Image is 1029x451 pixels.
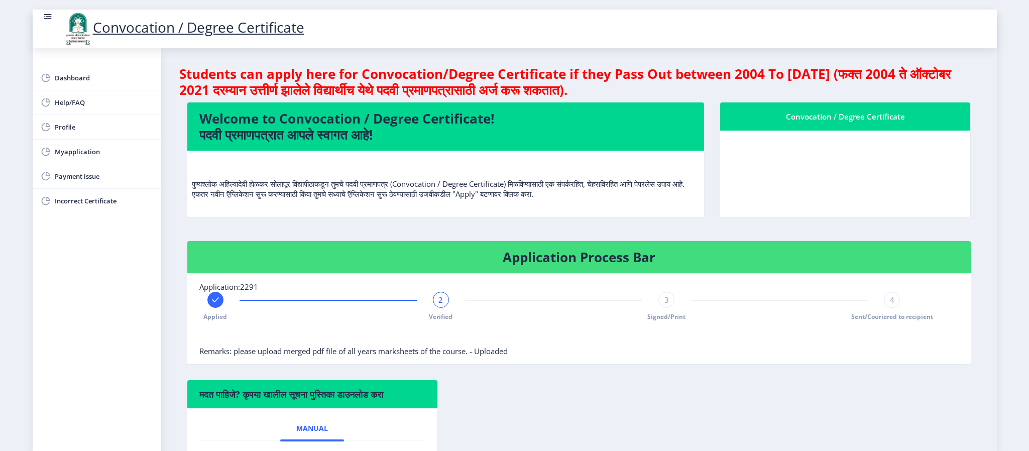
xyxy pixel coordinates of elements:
[199,346,508,356] span: Remarks: please upload merged pdf file of all years marksheets of the course. - Uploaded
[55,146,153,158] span: Myapplication
[33,164,161,188] a: Payment issue
[647,312,685,321] span: Signed/Print
[280,416,344,440] a: Manual
[890,295,894,305] span: 4
[438,295,443,305] span: 2
[199,110,692,143] h4: Welcome to Convocation / Degree Certificate! पदवी प्रमाणपत्रात आपले स्वागत आहे!
[55,170,153,182] span: Payment issue
[192,159,700,199] p: पुण्यश्लोक अहिल्यादेवी होळकर सोलापूर विद्यापीठाकडून तुमचे पदवी प्रमाणपत्र (Convocation / Degree C...
[429,312,452,321] span: Verified
[33,189,161,213] a: Incorrect Certificate
[664,295,669,305] span: 3
[199,388,426,400] h6: मदत पाहिजे? कृपया खालील सूचना पुस्तिका डाउनलोड करा
[33,140,161,164] a: Myapplication
[55,121,153,133] span: Profile
[33,115,161,139] a: Profile
[296,424,328,432] span: Manual
[199,249,959,265] h4: Application Process Bar
[63,18,304,37] a: Convocation / Degree Certificate
[33,66,161,90] a: Dashboard
[179,66,979,98] h4: Students can apply here for Convocation/Degree Certificate if they Pass Out between 2004 To [DATE...
[203,312,227,321] span: Applied
[55,195,153,207] span: Incorrect Certificate
[199,282,258,292] span: Application:2291
[63,12,93,46] img: logo
[33,90,161,115] a: Help/FAQ
[55,72,153,84] span: Dashboard
[851,312,933,321] span: Sent/Couriered to recipient
[55,96,153,108] span: Help/FAQ
[732,110,959,123] div: Convocation / Degree Certificate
